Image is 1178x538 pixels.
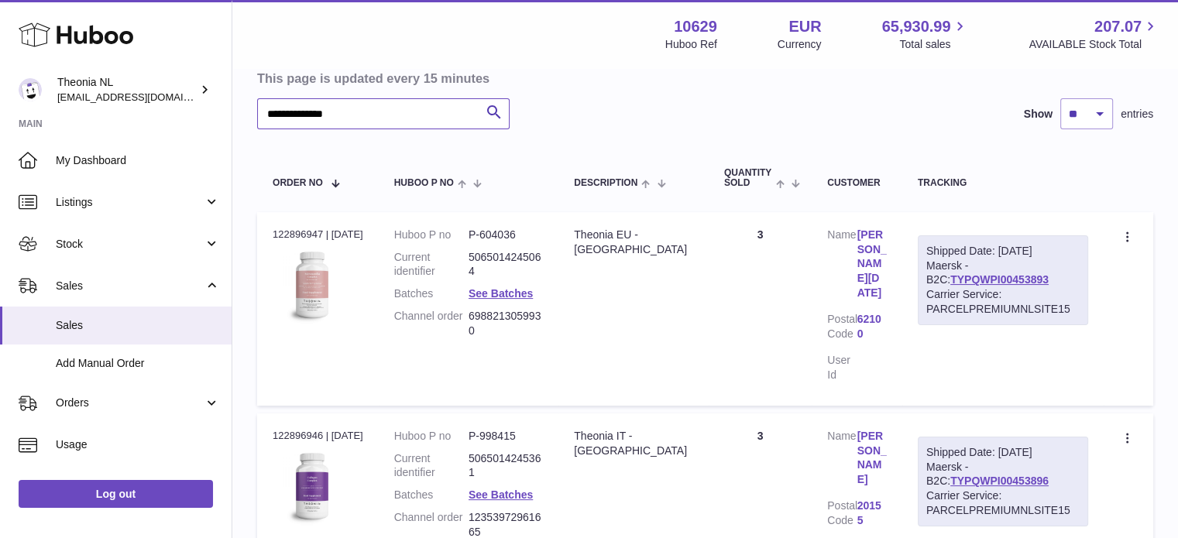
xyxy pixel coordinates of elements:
td: 3 [709,212,812,406]
span: Description [574,178,637,188]
a: 62100 [857,312,887,341]
div: Theonia IT - [GEOGRAPHIC_DATA] [574,429,693,458]
a: 20155 [857,499,887,528]
a: [PERSON_NAME][DATE] [857,228,887,300]
span: Sales [56,318,220,333]
img: info@wholesomegoods.eu [19,78,42,101]
dt: Current identifier [394,451,469,481]
h3: This page is updated every 15 minutes [257,70,1149,87]
span: Total sales [899,37,968,52]
dt: Name [827,228,857,304]
span: Quantity Sold [724,168,772,188]
div: Maersk - B2C: [918,437,1088,526]
dt: Name [827,429,857,492]
div: Huboo Ref [665,37,717,52]
dd: 5065014245361 [469,451,543,481]
div: Carrier Service: PARCELPREMIUMNLSITE15 [926,488,1080,518]
dt: Channel order [394,309,469,338]
span: [EMAIL_ADDRESS][DOMAIN_NAME] [57,91,228,103]
span: Stock [56,237,204,252]
span: Huboo P no [394,178,454,188]
strong: EUR [788,16,821,37]
dt: User Id [827,353,857,382]
div: Carrier Service: PARCELPREMIUMNLSITE15 [926,287,1080,317]
a: Log out [19,480,213,508]
span: Order No [273,178,323,188]
strong: 10629 [674,16,717,37]
a: 65,930.99 Total sales [881,16,968,52]
img: 106291725893222.jpg [273,246,350,324]
span: AVAILABLE Stock Total [1029,37,1159,52]
a: [PERSON_NAME] [857,429,887,488]
a: See Batches [469,287,533,300]
dt: Postal Code [827,312,857,345]
div: Tracking [918,178,1088,188]
dd: 6988213059930 [469,309,543,338]
span: My Dashboard [56,153,220,168]
span: 207.07 [1094,16,1142,37]
dd: P-998415 [469,429,543,444]
label: Show [1024,107,1053,122]
img: 106291725893008.jpg [273,447,350,525]
div: Maersk - B2C: [918,235,1088,325]
span: Listings [56,195,204,210]
dt: Batches [394,286,469,301]
div: Shipped Date: [DATE] [926,244,1080,259]
div: Theonia EU - [GEOGRAPHIC_DATA] [574,228,693,257]
span: Usage [56,437,220,452]
span: Add Manual Order [56,356,220,371]
div: 122896946 | [DATE] [273,429,363,443]
div: Currency [778,37,822,52]
div: Customer [827,178,887,188]
dd: 5065014245064 [469,250,543,279]
dt: Postal Code [827,499,857,532]
a: TYPQWPI00453896 [950,475,1049,487]
a: 207.07 AVAILABLE Stock Total [1029,16,1159,52]
dd: P-604036 [469,228,543,242]
div: Shipped Date: [DATE] [926,445,1080,460]
dt: Huboo P no [394,429,469,444]
div: 122896947 | [DATE] [273,228,363,242]
dt: Batches [394,488,469,502]
div: Theonia NL [57,75,197,105]
a: TYPQWPI00453893 [950,273,1049,286]
span: 65,930.99 [881,16,950,37]
dt: Current identifier [394,250,469,279]
span: Orders [56,396,204,410]
dt: Huboo P no [394,228,469,242]
span: Sales [56,279,204,293]
a: See Batches [469,488,533,501]
span: entries [1121,107,1153,122]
